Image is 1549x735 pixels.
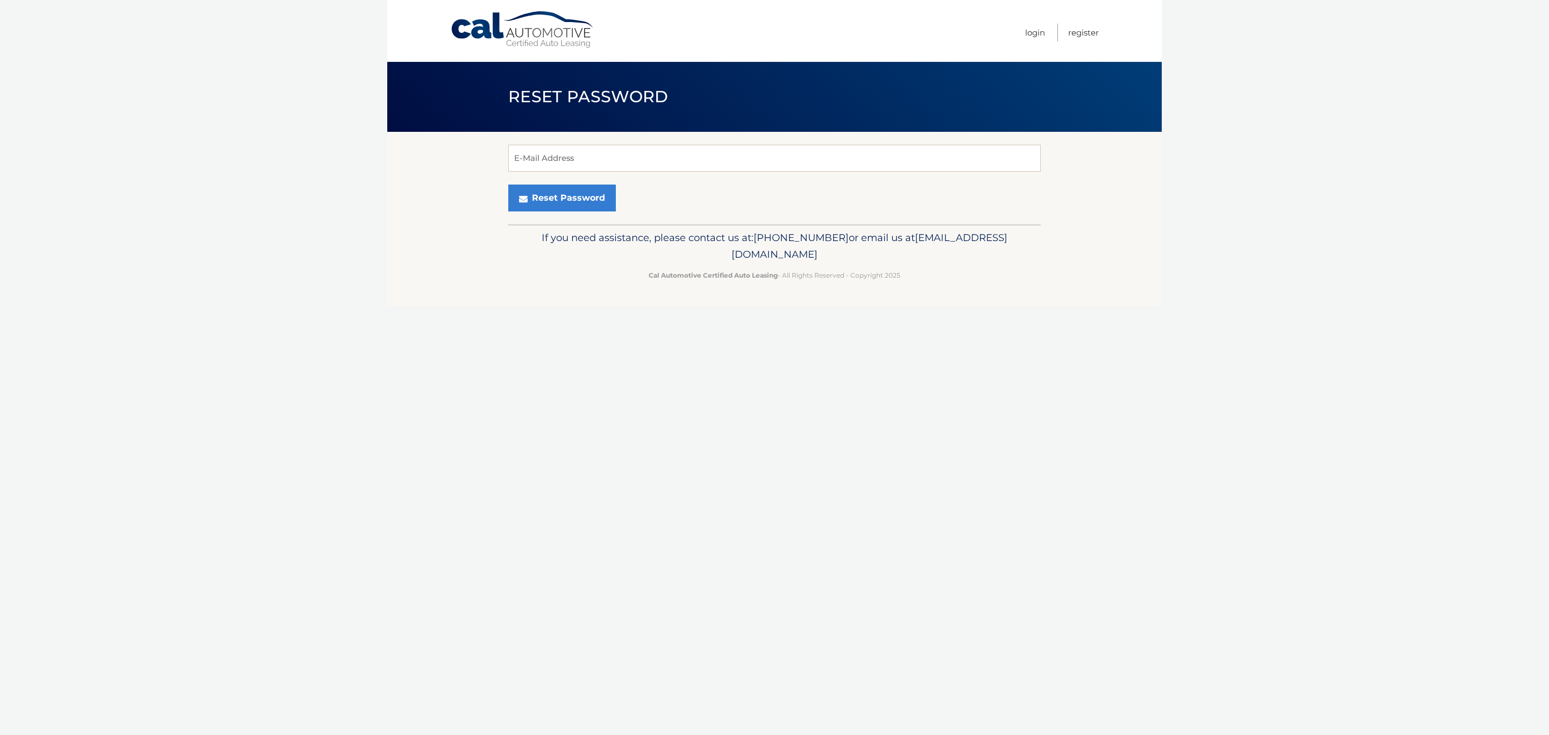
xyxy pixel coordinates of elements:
[508,87,668,107] span: Reset Password
[450,11,595,49] a: Cal Automotive
[754,231,849,244] span: [PHONE_NUMBER]
[649,271,778,279] strong: Cal Automotive Certified Auto Leasing
[1068,24,1099,41] a: Register
[515,229,1034,264] p: If you need assistance, please contact us at: or email us at
[508,185,616,211] button: Reset Password
[515,270,1034,281] p: - All Rights Reserved - Copyright 2025
[508,145,1041,172] input: E-Mail Address
[1025,24,1045,41] a: Login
